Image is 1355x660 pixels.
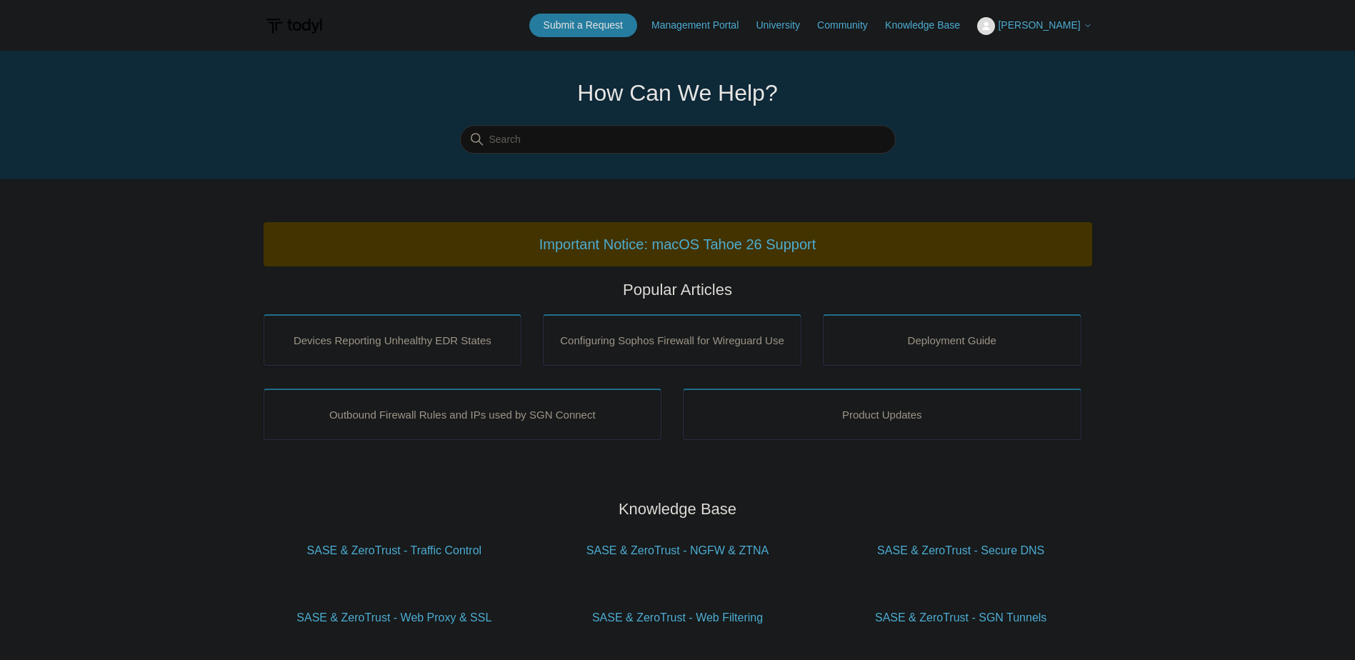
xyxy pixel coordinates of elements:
span: SASE & ZeroTrust - SGN Tunnels [851,609,1071,626]
a: Devices Reporting Unhealthy EDR States [264,314,522,366]
h1: How Can We Help? [460,76,896,110]
a: Outbound Firewall Rules and IPs used by SGN Connect [264,389,662,440]
span: SASE & ZeroTrust - Web Proxy & SSL [285,609,504,626]
a: SASE & ZeroTrust - Secure DNS [830,528,1092,574]
h2: Popular Articles [264,278,1092,301]
a: Knowledge Base [885,18,974,33]
a: Community [817,18,882,33]
a: SASE & ZeroTrust - Traffic Control [264,528,526,574]
a: SASE & ZeroTrust - Web Proxy & SSL [264,595,526,641]
a: Management Portal [651,18,753,33]
a: SASE & ZeroTrust - SGN Tunnels [830,595,1092,641]
a: Submit a Request [529,14,637,37]
span: SASE & ZeroTrust - Web Filtering [568,609,787,626]
img: Todyl Support Center Help Center home page [264,13,324,39]
h2: Knowledge Base [264,497,1092,521]
a: Deployment Guide [823,314,1081,366]
a: University [756,18,814,33]
a: Important Notice: macOS Tahoe 26 Support [539,236,816,252]
a: Product Updates [683,389,1081,440]
button: [PERSON_NAME] [977,17,1091,35]
span: SASE & ZeroTrust - Secure DNS [851,542,1071,559]
span: [PERSON_NAME] [998,19,1080,31]
input: Search [460,126,896,154]
a: SASE & ZeroTrust - Web Filtering [546,595,809,641]
a: Configuring Sophos Firewall for Wireguard Use [543,314,801,366]
span: SASE & ZeroTrust - Traffic Control [285,542,504,559]
span: SASE & ZeroTrust - NGFW & ZTNA [568,542,787,559]
a: SASE & ZeroTrust - NGFW & ZTNA [546,528,809,574]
